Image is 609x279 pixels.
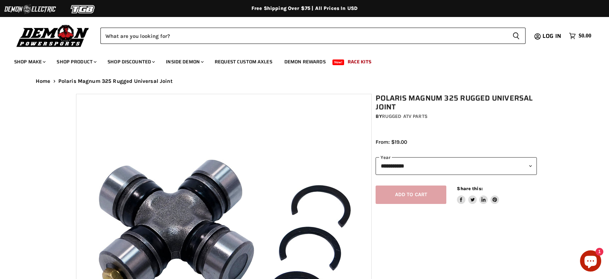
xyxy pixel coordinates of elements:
[58,78,173,84] span: Polaris Magnum 325 Rugged Universal Joint
[507,28,526,44] button: Search
[22,5,587,12] div: Free Shipping Over $75 | All Prices In USD
[376,113,537,120] div: by
[4,2,57,16] img: Demon Electric Logo 2
[457,186,482,191] span: Share this:
[382,113,428,119] a: Rugged ATV Parts
[565,31,595,41] a: $0.00
[22,78,587,84] nav: Breadcrumbs
[376,139,407,145] span: From: $19.00
[9,55,50,69] a: Shop Make
[100,28,507,44] input: Search
[100,28,526,44] form: Product
[161,55,208,69] a: Inside Demon
[9,52,590,69] ul: Main menu
[539,33,565,39] a: Log in
[279,55,331,69] a: Demon Rewards
[14,23,92,48] img: Demon Powersports
[51,55,101,69] a: Shop Product
[376,157,537,175] select: year
[57,2,110,16] img: TGB Logo 2
[579,33,591,39] span: $0.00
[102,55,159,69] a: Shop Discounted
[457,186,499,204] aside: Share this:
[36,78,51,84] a: Home
[543,32,561,40] span: Log in
[342,55,377,69] a: Race Kits
[332,59,344,65] span: New!
[376,94,537,112] h1: Polaris Magnum 325 Rugged Universal Joint
[209,55,278,69] a: Request Custom Axles
[578,250,603,273] inbox-online-store-chat: Shopify online store chat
